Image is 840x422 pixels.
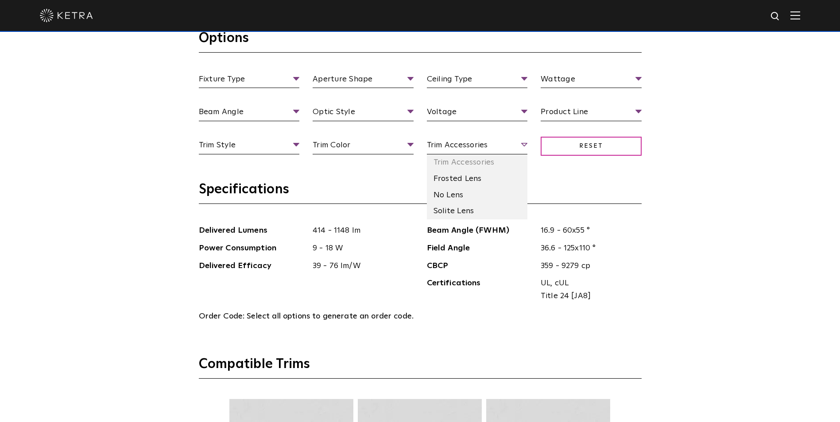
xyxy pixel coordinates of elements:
[199,73,300,88] span: Fixture Type
[199,356,642,379] h3: Compatible Trims
[199,30,642,53] h3: Options
[199,312,245,320] span: Order Code:
[541,290,635,303] span: Title 24 [JA8]
[427,73,528,88] span: Ceiling Type
[313,73,414,88] span: Aperture Shape
[541,277,635,290] span: UL, cUL
[534,242,642,255] span: 36.6 - 125x110 °
[427,203,528,219] li: Solite Lens
[534,260,642,272] span: 359 - 9279 cp
[534,224,642,237] span: 16.9 - 60x55 °
[541,137,642,156] span: Reset
[306,260,414,272] span: 39 - 76 lm/W
[313,139,414,154] span: Trim Color
[199,139,300,154] span: Trim Style
[790,11,800,19] img: Hamburger%20Nav.svg
[427,154,528,171] li: Trim Accessories
[306,224,414,237] span: 414 - 1148 lm
[427,171,528,187] li: Frosted Lens
[247,312,414,320] span: Select all options to generate an order code.
[313,106,414,121] span: Optic Style
[427,260,534,272] span: CBCP
[199,260,306,272] span: Delivered Efficacy
[199,224,306,237] span: Delivered Lumens
[199,181,642,204] h3: Specifications
[541,106,642,121] span: Product Line
[427,139,528,154] span: Trim Accessories
[199,106,300,121] span: Beam Angle
[199,242,306,255] span: Power Consumption
[427,277,534,303] span: Certifications
[40,9,93,22] img: ketra-logo-2019-white
[541,73,642,88] span: Wattage
[427,187,528,203] li: No Lens
[306,242,414,255] span: 9 - 18 W
[427,106,528,121] span: Voltage
[427,242,534,255] span: Field Angle
[770,11,781,22] img: search icon
[427,224,534,237] span: Beam Angle (FWHM)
